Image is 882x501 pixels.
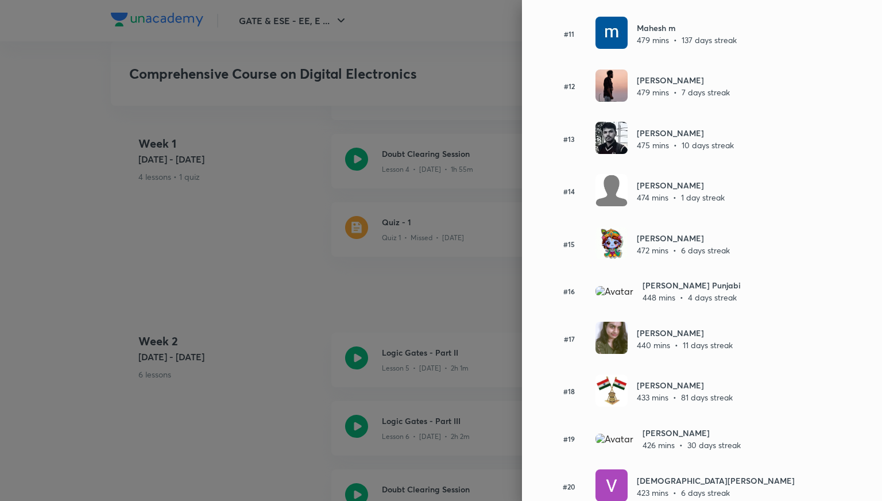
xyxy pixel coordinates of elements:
[637,127,734,139] h6: [PERSON_NAME]
[637,487,795,499] p: 423 mins • 6 days streak
[643,427,741,439] h6: [PERSON_NAME]
[550,134,589,144] h6: #13
[637,327,733,339] h6: [PERSON_NAME]
[550,334,589,344] h6: #17
[595,122,628,154] img: Avatar
[595,174,628,206] img: Avatar
[637,34,737,46] p: 479 mins • 137 days streak
[595,70,628,102] img: Avatar
[595,434,633,444] img: Avatar
[643,291,741,303] p: 448 mins • 4 days streak
[637,179,725,191] h6: [PERSON_NAME]
[637,379,733,391] h6: [PERSON_NAME]
[637,339,733,351] p: 440 mins • 11 days streak
[637,391,733,403] p: 433 mins • 81 days streak
[637,22,737,34] h6: Mahesh m
[550,186,589,196] h6: #14
[550,29,589,39] h6: #11
[637,139,734,151] p: 475 mins • 10 days streak
[643,279,741,291] h6: [PERSON_NAME] Punjabi
[550,386,589,396] h6: #18
[550,481,589,492] h6: #20
[550,239,589,249] h6: #15
[637,86,730,98] p: 479 mins • 7 days streak
[637,232,730,244] h6: [PERSON_NAME]
[595,375,628,407] img: Avatar
[595,286,633,296] img: Avatar
[595,322,628,354] img: Avatar
[550,286,589,296] h6: #16
[595,227,628,259] img: Avatar
[637,191,725,203] p: 474 mins • 1 day streak
[637,244,730,256] p: 472 mins • 6 days streak
[550,434,589,444] h6: #19
[637,74,730,86] h6: [PERSON_NAME]
[637,475,795,487] h6: [DEMOGRAPHIC_DATA][PERSON_NAME]
[643,439,741,451] p: 426 mins • 30 days streak
[550,81,589,91] h6: #12
[595,17,628,49] img: Avatar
